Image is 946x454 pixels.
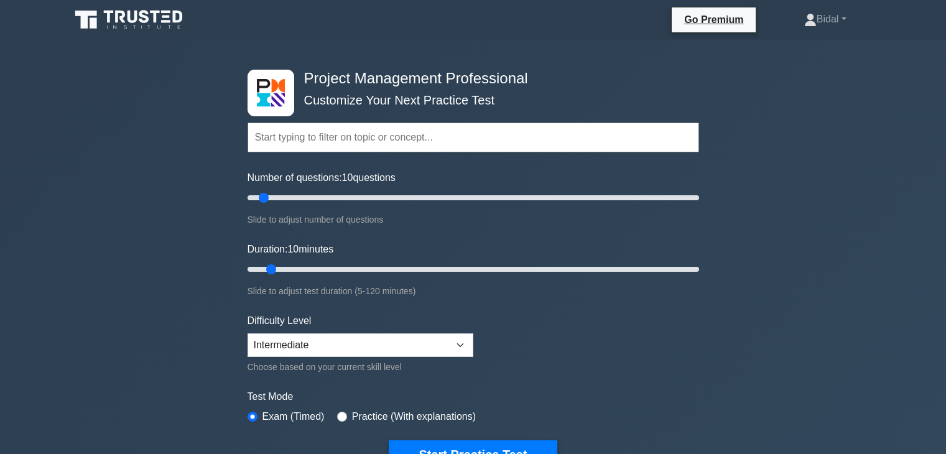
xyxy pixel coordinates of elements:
label: Practice (With explanations) [352,409,476,424]
div: Choose based on your current skill level [248,359,473,374]
label: Difficulty Level [248,313,312,328]
span: 10 [342,172,353,183]
div: Slide to adjust number of questions [248,212,699,227]
a: Go Premium [677,12,751,27]
label: Duration: minutes [248,242,334,257]
label: Number of questions: questions [248,170,396,185]
span: 10 [287,244,299,254]
div: Slide to adjust test duration (5-120 minutes) [248,284,699,299]
h4: Project Management Professional [299,70,638,88]
input: Start typing to filter on topic or concept... [248,123,699,152]
label: Test Mode [248,389,699,404]
label: Exam (Timed) [262,409,325,424]
a: Bidal [774,7,876,32]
